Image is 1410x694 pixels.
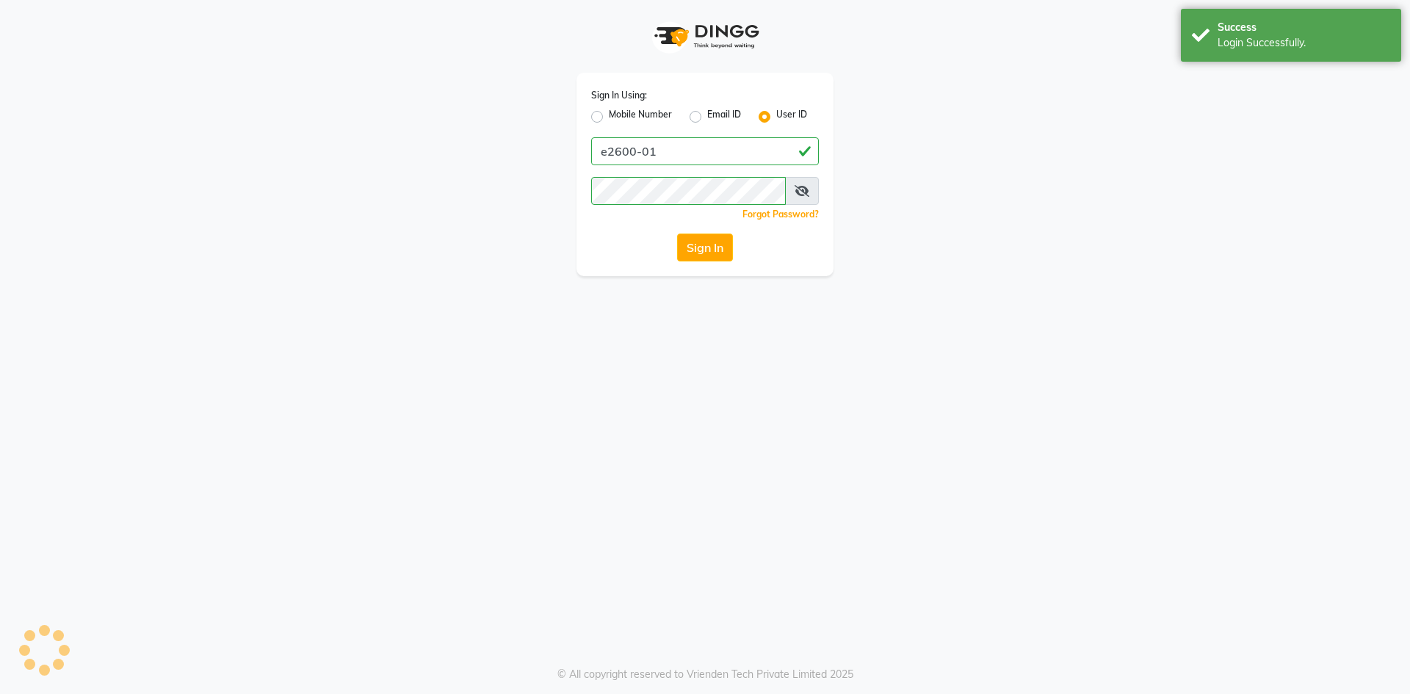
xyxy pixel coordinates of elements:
img: logo1.svg [646,15,764,58]
input: Username [591,177,786,205]
label: Mobile Number [609,108,672,126]
label: Email ID [707,108,741,126]
button: Sign In [677,234,733,261]
div: Success [1218,20,1390,35]
div: Login Successfully. [1218,35,1390,51]
input: Username [591,137,819,165]
label: User ID [776,108,807,126]
label: Sign In Using: [591,89,647,102]
a: Forgot Password? [742,209,819,220]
